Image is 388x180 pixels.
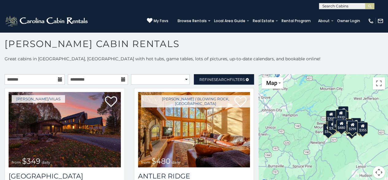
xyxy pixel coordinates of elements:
[211,17,248,25] a: Local Area Guide
[22,157,40,166] span: $349
[279,17,314,25] a: Rental Program
[194,74,254,85] a: RefineSearchFilters
[347,121,358,133] div: $299
[351,118,361,130] div: $930
[138,92,250,167] img: Antler Ridge
[334,17,363,25] a: Owner Login
[141,95,250,107] a: [PERSON_NAME] / Blowing Rock, [GEOGRAPHIC_DATA]
[214,77,230,82] span: Search
[336,109,346,121] div: $320
[373,166,385,178] button: Map camera controls
[323,123,333,135] div: $375
[266,80,277,86] span: Map
[346,124,357,136] div: $350
[338,106,349,118] div: $525
[333,118,343,130] div: $225
[147,18,168,24] a: My Favs
[315,17,333,25] a: About
[326,110,336,122] div: $305
[199,77,245,82] span: Refine Filters
[152,157,171,166] span: $480
[12,160,21,165] span: from
[172,160,180,165] span: daily
[9,92,121,167] img: Diamond Creek Lodge
[12,95,65,103] a: [PERSON_NAME]/Vilas
[175,17,210,25] a: Browse Rentals
[358,122,368,134] div: $355
[328,120,338,132] div: $325
[154,18,168,24] span: My Favs
[42,160,50,165] span: daily
[336,120,347,131] div: $315
[342,118,353,130] div: $380
[368,18,374,24] img: phone-regular-white.png
[373,77,385,90] button: Toggle fullscreen view
[262,77,283,89] button: Change map style
[377,18,383,24] img: mail-regular-white.png
[336,119,347,131] div: $480
[5,15,90,27] img: White-1-2.png
[138,92,250,167] a: Antler Ridge from $480 daily
[250,17,277,25] a: Real Estate
[141,160,150,165] span: from
[105,96,117,109] a: Add to favorites
[9,92,121,167] a: Diamond Creek Lodge from $349 daily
